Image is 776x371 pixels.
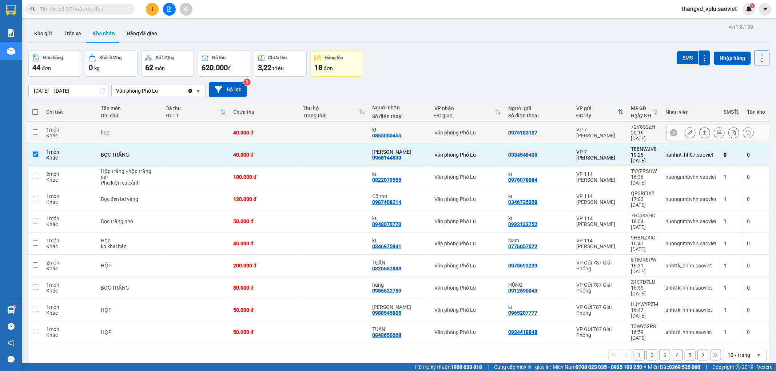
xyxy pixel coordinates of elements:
[434,263,501,269] div: Văn phòng Phố Lu
[706,363,707,371] span: |
[631,168,658,174] div: TYYFPSHW
[46,171,93,177] div: 2 món
[508,199,537,205] div: 0346735358
[43,55,63,60] div: Đơn hàng
[46,149,93,155] div: 1 món
[40,5,126,13] input: Tìm tên, số ĐT hoặc mã đơn
[212,55,226,60] div: Đã thu
[685,350,696,360] button: 5
[644,366,646,368] span: ⚪️
[101,113,158,118] div: Ghi chú
[434,307,501,313] div: Văn phòng Phố Lu
[101,238,158,243] div: Hộp
[714,52,751,65] button: Nhập hàng
[724,218,740,224] div: 1
[747,174,765,180] div: 0
[508,288,537,294] div: 0912590043
[736,364,741,370] span: copyright
[233,329,295,335] div: 50.000 đ
[46,221,93,227] div: Khác
[372,310,401,316] div: 0988545805
[372,105,427,110] div: Người nhận
[89,63,93,72] span: 0
[724,329,740,335] div: 1
[166,113,220,118] div: HTTT
[233,109,295,115] div: Chưa thu
[451,364,482,370] strong: 1900 633 818
[747,241,765,246] div: 0
[434,218,501,224] div: Văn phòng Phố Lu
[101,196,158,202] div: Bọc đen bd vàng
[121,25,163,42] button: Hàng đã giao
[631,130,658,141] div: 20:16 [DATE]
[372,238,427,243] div: kt
[314,63,322,72] span: 18
[46,326,93,332] div: 1 món
[46,332,93,338] div: Khác
[508,310,537,316] div: 0965207777
[145,63,153,72] span: 62
[434,105,496,111] div: VP nhận
[508,171,569,177] div: kt
[372,326,427,332] div: TUẤN
[665,218,716,224] div: huongnmbvhn.saoviet
[7,47,15,55] img: warehouse-icon
[508,263,537,269] div: 0975693239
[646,350,657,360] button: 2
[631,124,658,130] div: 72V852ZH
[724,174,740,180] div: 1
[195,88,201,94] svg: open
[163,3,176,16] button: file-add
[372,193,427,199] div: Cô thơ
[310,51,363,77] button: Hàng tồn18đơn
[676,4,743,13] span: thangvd_vplu.saoviet
[372,288,401,294] div: 0986622759
[576,260,624,271] div: VP Gửi 787 Giải Phóng
[233,218,295,224] div: 50.000 đ
[431,102,505,122] th: Toggle SortBy
[202,63,228,72] span: 620.000
[434,174,501,180] div: Văn phòng Phố Lu
[372,149,427,155] div: Mạnh Hải
[508,215,569,221] div: kt
[303,113,359,118] div: Trạng thái
[46,193,93,199] div: 1 món
[372,177,401,183] div: 0822079555
[228,65,231,71] span: đ
[488,363,489,371] span: |
[553,363,642,371] span: Miền Nam
[747,152,765,158] div: 0
[720,102,743,122] th: Toggle SortBy
[87,25,121,42] button: Kho nhận
[508,282,569,288] div: HÙNG
[101,130,158,136] div: hop
[7,29,15,37] img: solution-icon
[724,109,734,115] div: SMS
[699,127,710,138] div: Giao hàng
[631,218,658,230] div: 18:04 [DATE]
[372,260,427,266] div: TUẤN
[198,51,250,77] button: Đã thu620.000đ
[299,102,369,122] th: Toggle SortBy
[576,326,624,338] div: VP Gửi 787 Giải Phóng
[576,171,624,183] div: VP 114 [PERSON_NAME]
[233,241,295,246] div: 40.000 đ
[434,130,501,136] div: Văn phòng Phố Lu
[32,63,40,72] span: 44
[729,23,753,31] div: ver 1.8.138
[372,332,401,338] div: 0848650668
[6,5,16,16] img: logo-vxr
[631,174,658,186] div: 16:36 [DATE]
[150,7,155,12] span: plus
[30,7,35,12] span: search
[728,351,750,359] div: 10 / trang
[14,305,16,307] sup: 1
[665,285,716,291] div: anhttk_hhhn.saoviet
[751,3,753,8] span: 1
[101,307,158,313] div: HỘP
[494,363,551,371] span: Cung cấp máy in - giấy in:
[101,243,158,249] div: ko khai báo
[631,190,658,196] div: QP3REIX7
[180,3,192,16] button: aim
[747,196,765,202] div: 0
